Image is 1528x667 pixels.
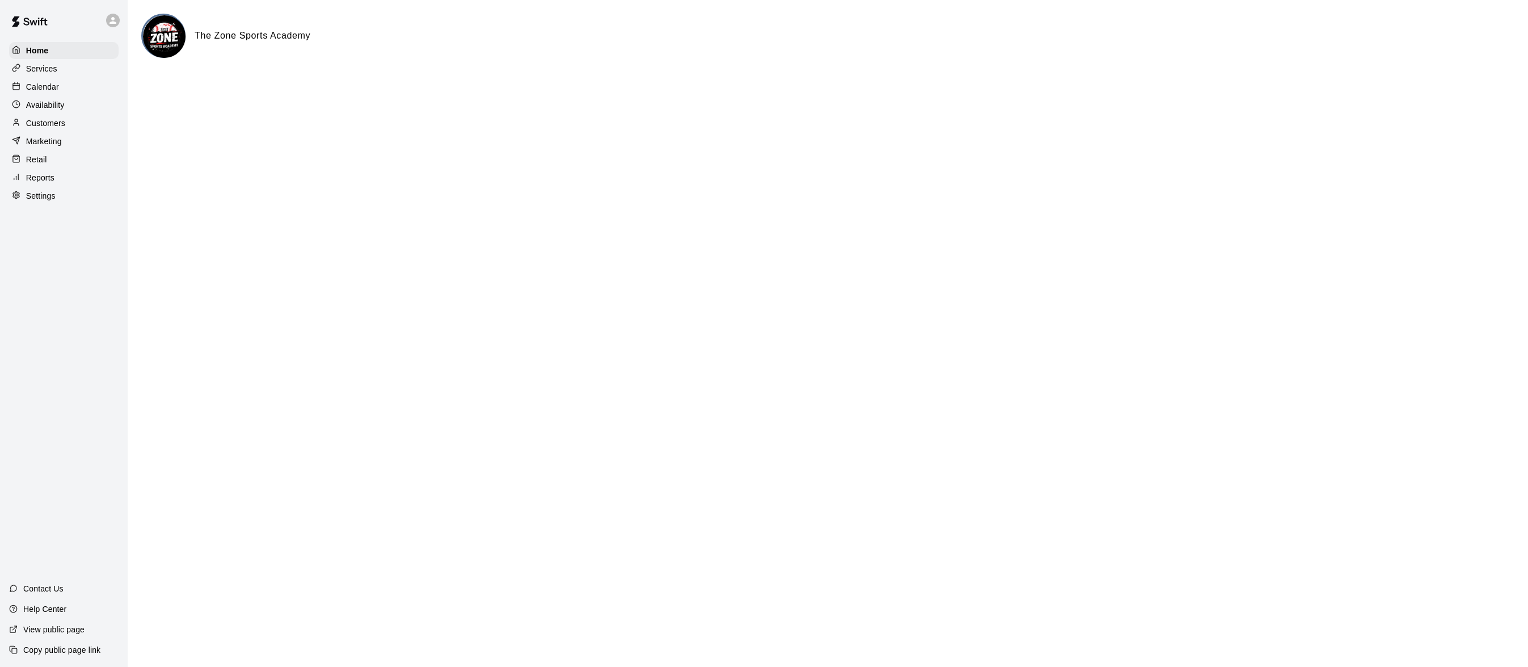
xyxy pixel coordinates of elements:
[26,45,49,56] p: Home
[26,154,47,165] p: Retail
[23,583,64,594] p: Contact Us
[9,78,119,95] a: Calendar
[23,644,100,656] p: Copy public page link
[26,63,57,74] p: Services
[9,151,119,168] a: Retail
[26,190,56,202] p: Settings
[9,97,119,114] a: Availability
[9,169,119,186] a: Reports
[23,624,85,635] p: View public page
[9,187,119,204] a: Settings
[9,60,119,77] a: Services
[26,99,65,111] p: Availability
[9,133,119,150] a: Marketing
[9,42,119,59] a: Home
[26,136,62,147] p: Marketing
[26,118,65,129] p: Customers
[26,172,54,183] p: Reports
[23,603,66,615] p: Help Center
[9,115,119,132] a: Customers
[143,15,186,58] img: The Zone Sports Academy logo
[26,81,59,93] p: Calendar
[195,28,310,43] h6: The Zone Sports Academy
